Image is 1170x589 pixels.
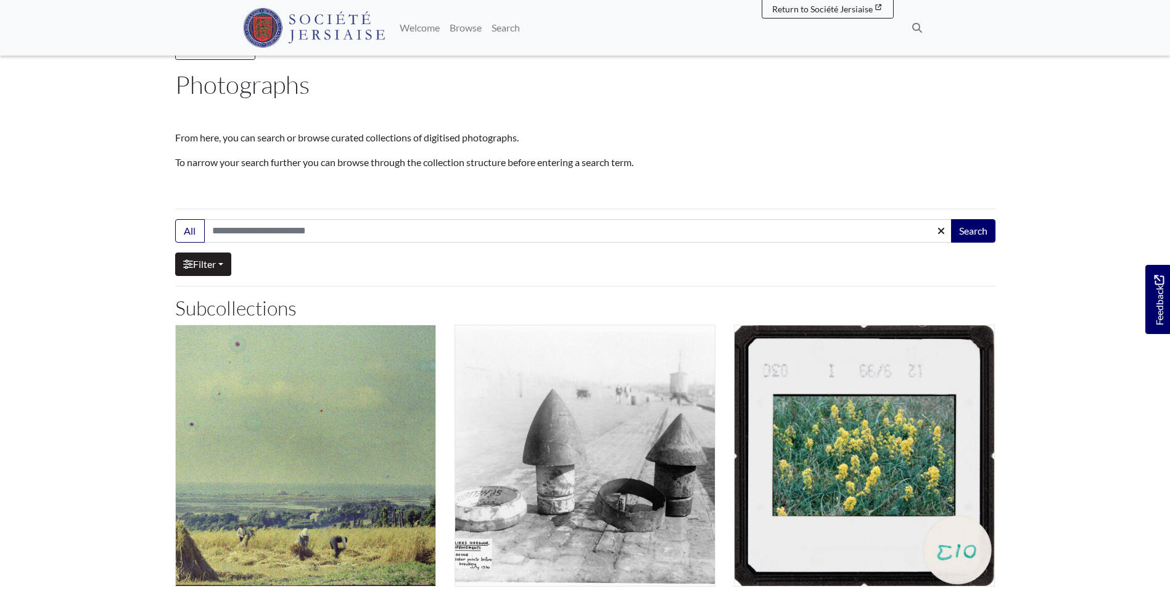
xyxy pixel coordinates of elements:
[243,8,385,48] img: Société Jersiaise
[243,5,385,51] a: Société Jersiaise logo
[1151,275,1166,325] span: Feedback
[175,155,995,170] p: To narrow your search further you can browse through the collection structure before entering a s...
[175,70,995,99] h1: Photographs
[487,15,525,40] a: Search
[395,15,445,40] a: Welcome
[455,325,715,586] img: Harbour Works - Victoria and Albert Piers
[951,219,995,243] button: Search
[772,4,873,14] span: Return to Société Jersiaise
[1145,265,1170,334] a: Would you like to provide feedback?
[175,219,205,243] button: All
[445,15,487,40] a: Browse
[734,325,995,586] img: Record - the Roger and Margaret Long Collection
[175,253,231,276] a: Filter
[175,130,995,145] p: From here, you can search or browse curated collections of digitised photographs.
[175,296,995,320] h2: Subcollections
[175,325,436,586] img: Early Colour
[204,219,952,243] input: Search this collection...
